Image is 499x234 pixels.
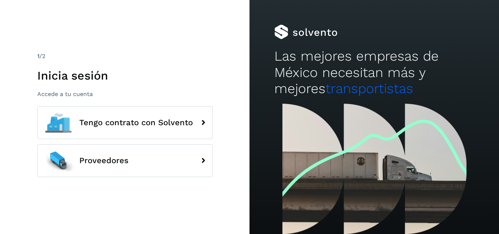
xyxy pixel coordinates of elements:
[37,69,213,83] h1: Inicia sesión
[37,91,213,97] p: Accede a tu cuenta
[274,48,474,97] h2: Las mejores empresas de México necesitan más y mejores
[37,144,213,177] button: Proveedores
[37,52,213,61] div: /2
[37,106,213,139] button: Tengo contrato con Solvento
[37,53,39,60] span: 1
[325,81,413,96] span: transportistas
[79,118,193,127] span: Tengo contrato con Solvento
[79,156,129,165] span: Proveedores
